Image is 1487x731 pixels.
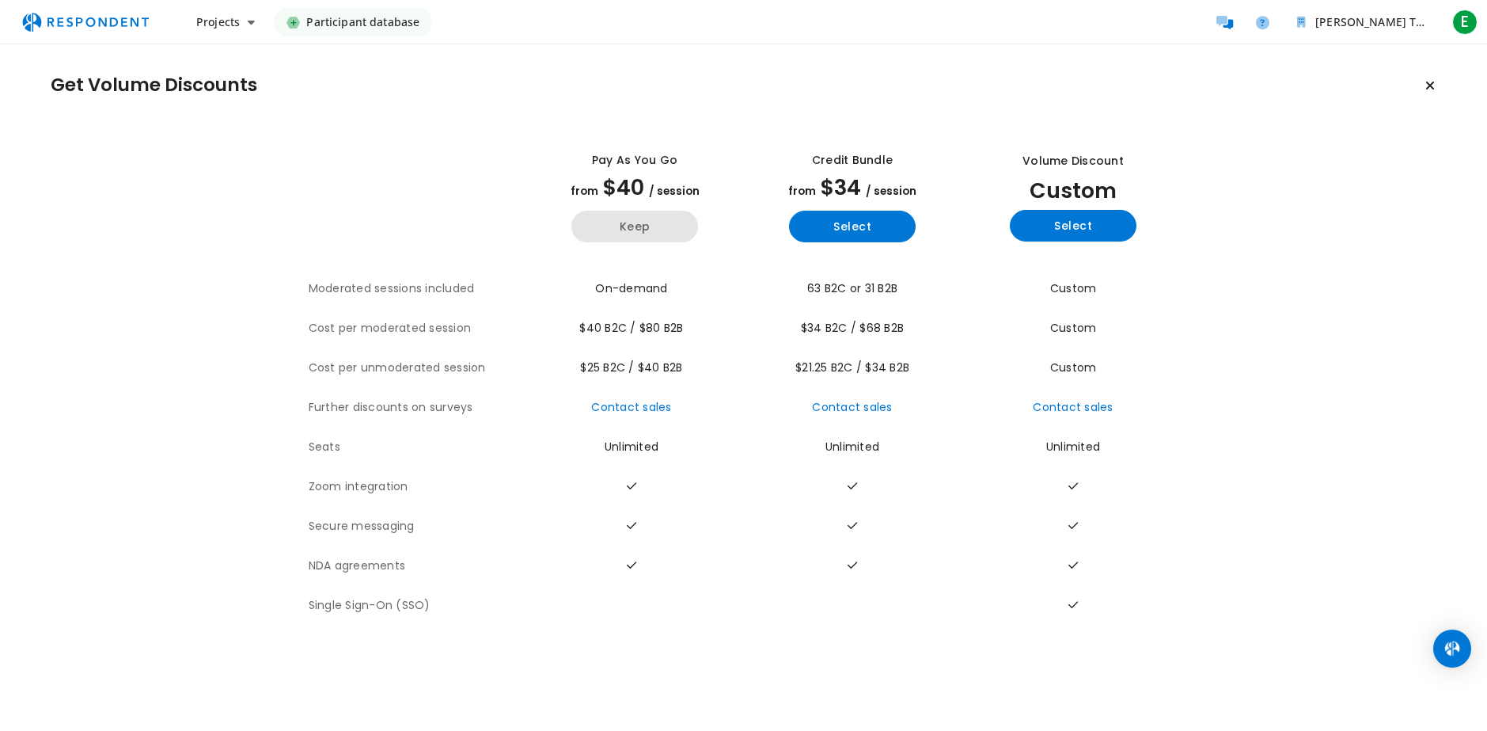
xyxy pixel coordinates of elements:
[309,428,526,467] th: Seats
[309,507,526,546] th: Secure messaging
[1414,70,1446,101] button: Keep current plan
[1050,280,1097,296] span: Custom
[1050,320,1097,336] span: Custom
[1030,176,1117,205] span: Custom
[309,546,526,586] th: NDA agreements
[1315,14,1440,29] span: [PERSON_NAME] Team
[591,399,671,415] a: Contact sales
[1022,153,1124,169] div: Volume Discount
[1449,8,1481,36] button: E
[603,173,644,202] span: $40
[821,173,861,202] span: $34
[579,320,683,336] span: $40 B2C / $80 B2B
[789,211,916,242] button: Select yearly basic plan
[801,320,904,336] span: $34 B2C / $68 B2B
[595,280,667,296] span: On-demand
[309,348,526,388] th: Cost per unmoderated session
[825,439,879,455] span: Unlimited
[1452,10,1478,35] span: E
[812,399,892,415] a: Contact sales
[580,360,682,375] span: $25 B2C / $40 B2B
[866,184,916,199] span: / session
[1046,439,1100,455] span: Unlimited
[649,184,700,199] span: / session
[571,184,598,199] span: from
[592,152,677,169] div: Pay as you go
[788,184,816,199] span: from
[1246,6,1278,38] a: Help and support
[196,14,240,29] span: Projects
[309,467,526,507] th: Zoom integration
[309,586,526,626] th: Single Sign-On (SSO)
[812,152,893,169] div: Credit Bundle
[274,8,432,36] a: Participant database
[605,439,658,455] span: Unlimited
[1033,399,1113,415] a: Contact sales
[306,8,419,36] span: Participant database
[1050,360,1097,375] span: Custom
[309,269,526,309] th: Moderated sessions included
[51,74,257,97] h1: Get Volume Discounts
[1284,8,1443,36] button: Ernesto Miranda Team
[571,211,698,242] button: Keep current yearly payg plan
[13,7,158,37] img: respondent-logo.png
[1010,210,1136,242] button: Select yearly custom_static plan
[807,280,897,296] span: 63 B2C or 31 B2B
[184,8,267,36] button: Projects
[309,388,526,428] th: Further discounts on surveys
[1433,630,1471,668] div: Open Intercom Messenger
[309,309,526,348] th: Cost per moderated session
[1208,6,1240,38] a: Message participants
[795,360,909,375] span: $21.25 B2C / $34 B2B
